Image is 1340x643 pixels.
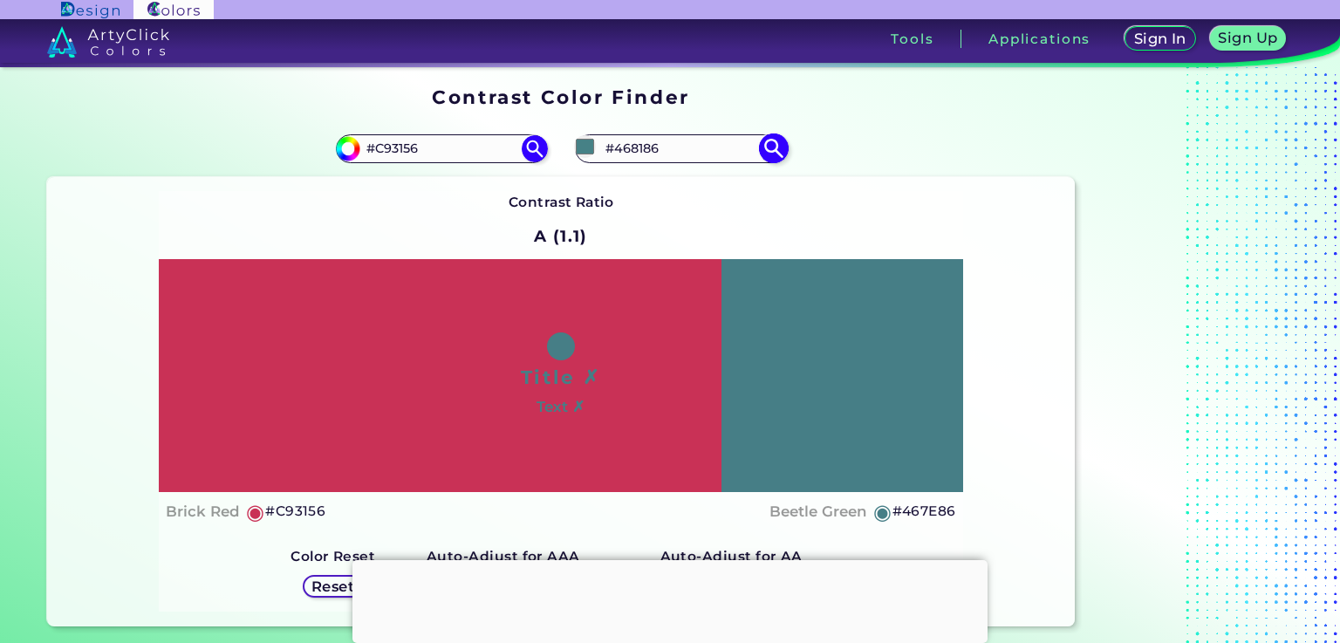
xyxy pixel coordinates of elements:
[1082,80,1300,633] iframe: Advertisement
[47,26,170,58] img: logo_artyclick_colors_white.svg
[427,548,580,564] strong: Auto-Adjust for AAA
[892,500,956,523] h5: #467E86
[360,137,523,161] input: type color 1..
[769,499,867,524] h4: Beetle Green
[166,499,240,524] h4: Brick Red
[988,32,1090,45] h3: Applications
[599,137,762,161] input: type color 2..
[521,364,601,390] h1: Title ✗
[1214,28,1282,50] a: Sign Up
[291,548,375,564] strong: Color Reset
[1221,31,1275,44] h5: Sign Up
[1137,32,1184,45] h5: Sign In
[526,217,595,256] h2: A (1.1)
[265,500,325,523] h5: #C93156
[313,580,352,593] h5: Reset
[873,502,892,523] h5: ◉
[61,2,120,18] img: ArtyClick Design logo
[522,135,548,161] img: icon search
[432,84,689,110] h1: Contrast Color Finder
[537,394,585,420] h4: Text ✗
[352,560,988,639] iframe: Advertisement
[1128,28,1192,50] a: Sign In
[509,194,614,210] strong: Contrast Ratio
[891,32,933,45] h3: Tools
[758,133,789,164] img: icon search
[660,548,803,564] strong: Auto-Adjust for AA
[246,502,265,523] h5: ◉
